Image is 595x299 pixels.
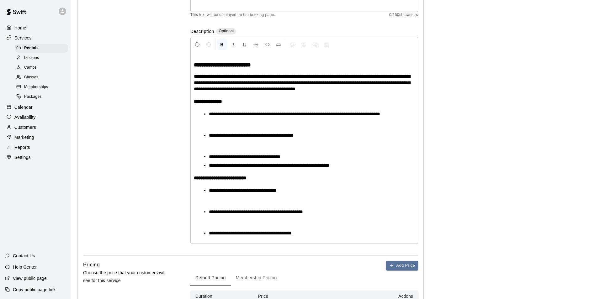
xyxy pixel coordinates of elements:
[14,35,32,41] p: Services
[251,39,261,50] button: Format Strikethrough
[389,12,418,18] span: 0 / 150 characters
[190,270,231,286] button: Default Pricing
[15,43,71,53] a: Rentals
[14,114,36,120] p: Availability
[15,53,71,63] a: Lessons
[15,73,68,82] div: Classes
[24,74,38,81] span: Classes
[239,39,250,50] button: Format Underline
[24,55,39,61] span: Lessons
[5,133,66,142] a: Marketing
[13,275,47,281] p: View public page
[5,102,66,112] a: Calendar
[14,25,26,31] p: Home
[217,39,227,50] button: Format Bold
[287,39,298,50] button: Left Align
[203,39,214,50] button: Redo
[262,39,273,50] button: Insert Code
[14,104,33,110] p: Calendar
[83,261,100,269] h6: Pricing
[14,124,36,130] p: Customers
[190,12,275,18] span: This text will be displayed on the booking page.
[15,83,68,92] div: Memberships
[15,82,71,92] a: Memberships
[14,144,30,150] p: Reports
[231,270,282,286] button: Membership Pricing
[219,29,234,33] span: Optional
[5,153,66,162] a: Settings
[13,286,56,293] p: Copy public page link
[228,39,239,50] button: Format Italics
[321,39,332,50] button: Justify Align
[192,39,203,50] button: Undo
[15,63,71,73] a: Camps
[14,154,31,160] p: Settings
[13,264,37,270] p: Help Center
[24,94,42,100] span: Packages
[386,261,418,270] button: Add Price
[5,23,66,33] a: Home
[15,44,68,53] div: Rentals
[5,143,66,152] a: Reports
[15,73,71,82] a: Classes
[5,113,66,122] a: Availability
[15,54,68,62] div: Lessons
[83,269,170,285] p: Choose the price that your customers will see for this service
[24,84,48,90] span: Memberships
[5,123,66,132] a: Customers
[14,134,34,140] p: Marketing
[5,33,66,43] a: Services
[15,92,71,102] a: Packages
[15,63,68,72] div: Camps
[24,45,39,51] span: Rentals
[190,28,214,35] label: Description
[24,65,37,71] span: Camps
[310,39,321,50] button: Right Align
[273,39,284,50] button: Insert Link
[15,92,68,101] div: Packages
[13,253,35,259] p: Contact Us
[299,39,309,50] button: Center Align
